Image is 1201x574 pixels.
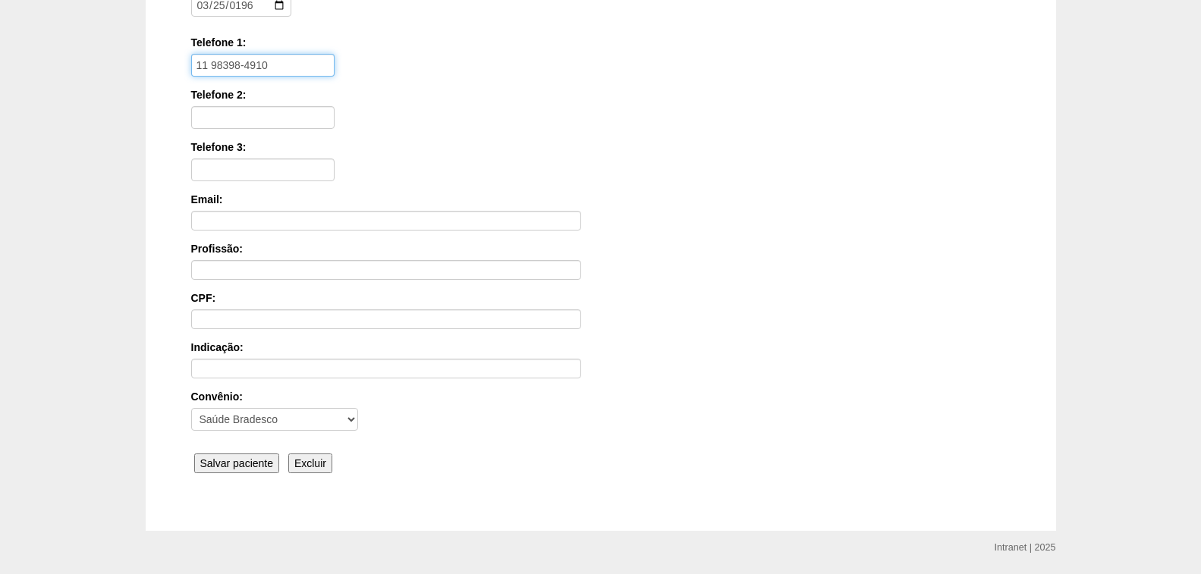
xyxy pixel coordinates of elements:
label: Telefone 2: [191,87,1011,102]
input: Excluir [288,453,332,473]
label: Convênio: [191,389,1011,404]
label: Email: [191,192,1011,207]
label: Indicação: [191,340,1011,355]
label: Telefone 1: [191,35,1011,50]
label: CPF: [191,290,1011,306]
label: Telefone 3: [191,140,1011,155]
input: Salvar paciente [194,453,280,473]
div: Intranet | 2025 [995,540,1056,555]
label: Profissão: [191,241,1011,256]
